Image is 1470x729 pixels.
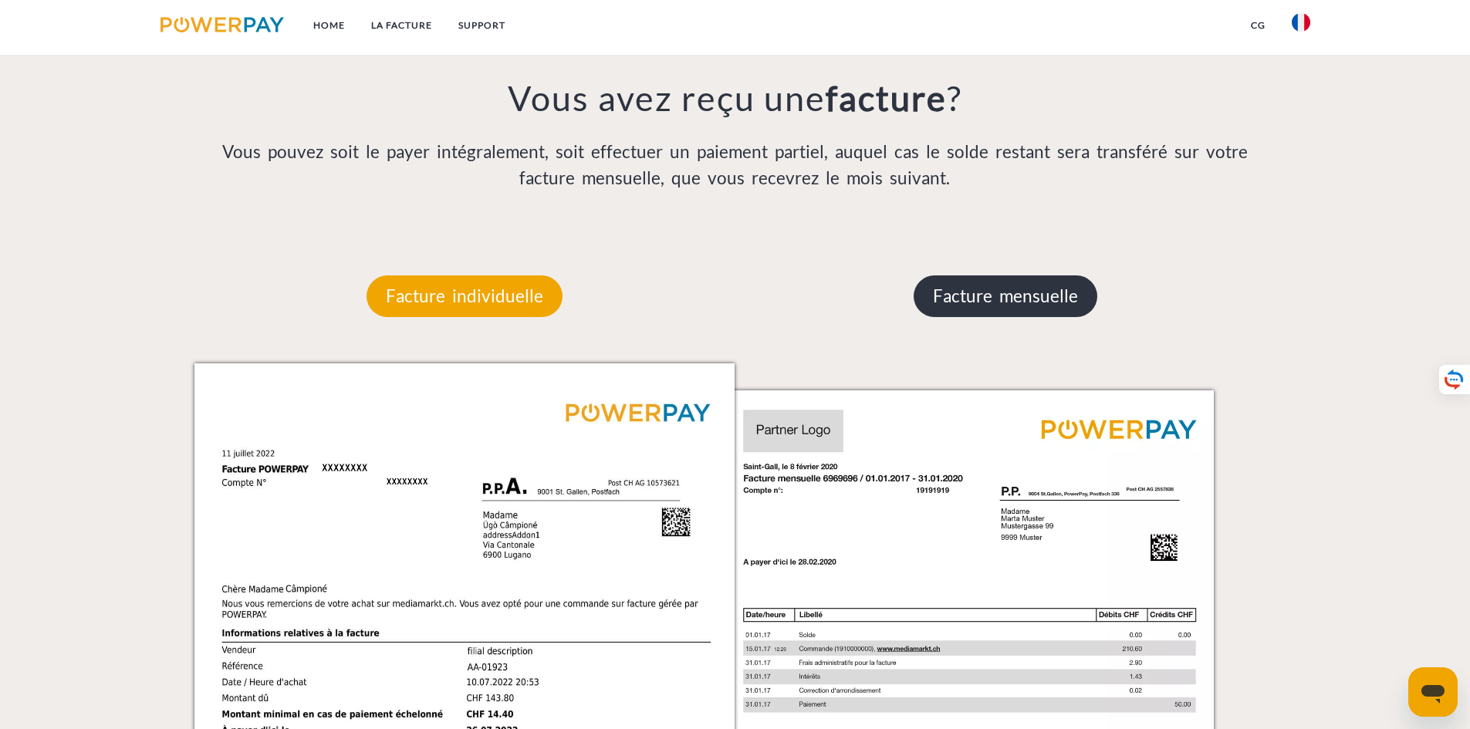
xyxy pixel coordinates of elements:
p: Vous pouvez soit le payer intégralement, soit effectuer un paiement partiel, auquel cas le solde ... [194,139,1276,191]
a: Home [300,12,358,39]
img: logo-powerpay.svg [161,17,285,32]
img: fr [1292,13,1310,32]
a: CG [1238,12,1279,39]
b: facture [826,77,947,119]
iframe: Bouton de lancement de la fenêtre de messagerie, conversation en cours [1408,667,1458,717]
a: LA FACTURE [358,12,445,39]
p: Facture mensuelle [914,275,1097,317]
h3: Vous avez reçu une ? [194,76,1276,120]
a: Support [445,12,519,39]
p: Facture individuelle [367,275,563,317]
